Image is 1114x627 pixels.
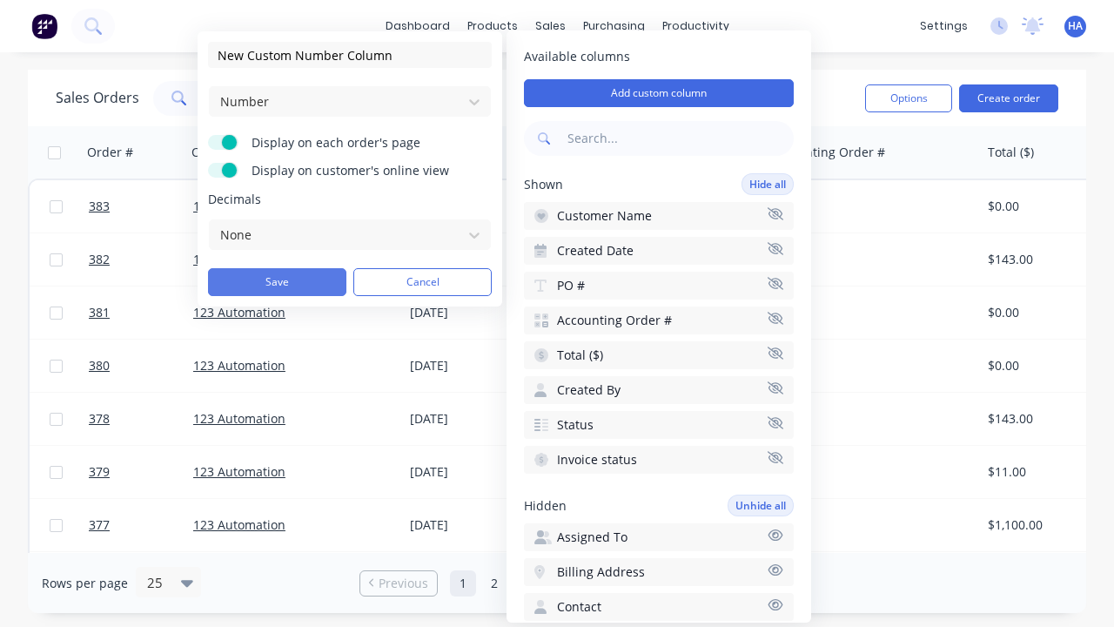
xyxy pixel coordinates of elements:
button: Total ($) [524,341,794,369]
div: settings [911,13,976,39]
div: [DATE] [410,357,540,374]
span: Status [557,416,594,434]
h1: Sales Orders [56,90,139,106]
span: 381 [89,304,110,321]
div: purchasing [574,13,654,39]
span: 383 [89,198,110,215]
span: Decimals [208,191,492,208]
div: Accounting Order # [770,144,885,161]
a: Page 2 [481,570,507,597]
a: 376 [89,552,193,604]
span: 378 [89,410,110,428]
div: $1,100.00 [988,516,1090,534]
a: 380 [89,340,193,392]
input: Search... [564,121,794,156]
span: 377 [89,516,110,534]
span: Rows per page [42,575,128,592]
a: 123 Automation [193,251,285,267]
div: [DATE] [410,304,540,321]
input: Enter column name... [208,42,492,68]
span: Billing Address [557,563,645,581]
a: 123 Automation [193,463,285,480]
div: [DATE] [410,410,540,428]
button: Options [865,84,952,112]
div: Total ($) [988,144,1034,161]
span: PO # [557,277,585,294]
button: PO # [524,272,794,300]
span: Available columns [524,48,794,65]
span: Display on customer's online view [252,162,469,179]
button: Status [524,411,794,439]
button: Add custom column [524,79,794,107]
button: Unhide all [728,495,794,516]
a: 377 [89,499,193,551]
button: Created Date [524,237,794,265]
a: 123 Automation [193,357,285,374]
a: Page 1 is your current page [450,570,476,597]
div: [DATE] [410,516,540,534]
span: Total ($) [557,347,603,364]
span: Created By [557,381,621,399]
div: productivity [654,13,738,39]
a: 382 [89,233,193,286]
div: [DATE] [410,463,540,481]
span: Customer Name [557,207,652,225]
button: Billing Address [524,558,794,586]
span: Previous [379,575,428,592]
a: 123 Automation [193,410,285,427]
span: 380 [89,357,110,374]
span: Shown [524,176,563,193]
div: $143.00 [988,251,1090,268]
div: sales [527,13,574,39]
button: Hide all [742,173,794,195]
div: products [459,13,527,39]
button: Customer Name [524,202,794,230]
div: $143.00 [988,410,1090,428]
div: $11.00 [988,463,1090,481]
button: Cancel [353,268,492,296]
button: Created By [524,376,794,404]
button: Contact [524,593,794,621]
div: $0.00 [988,198,1090,215]
a: 123 Automation [193,304,285,320]
span: HA [1068,18,1083,34]
a: 123 Automation [193,516,285,533]
div: $0.00 [988,357,1090,374]
ul: Pagination [352,570,762,597]
span: Invoice status [557,451,637,469]
div: Customer Name [191,144,286,161]
button: Save [208,268,346,296]
div: Order # [87,144,133,161]
a: 379 [89,446,193,498]
button: Accounting Order # [524,307,794,334]
a: 383 [89,180,193,233]
a: dashboard [377,13,459,39]
a: 378 [89,393,193,445]
span: 379 [89,463,110,481]
div: $0.00 [988,304,1090,321]
img: Factory [31,13,57,39]
a: 381 [89,287,193,339]
button: Create order [959,84,1058,112]
span: 382 [89,251,110,268]
button: Invoice status [524,446,794,474]
button: Assigned To [524,523,794,551]
span: Contact [557,598,601,616]
span: Created Date [557,242,634,260]
a: 123 Automation [193,198,285,214]
span: Assigned To [557,529,627,546]
span: Hidden [524,497,567,515]
span: Accounting Order # [557,312,672,329]
a: Previous page [360,575,437,592]
span: Display on each order's page [252,134,469,152]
